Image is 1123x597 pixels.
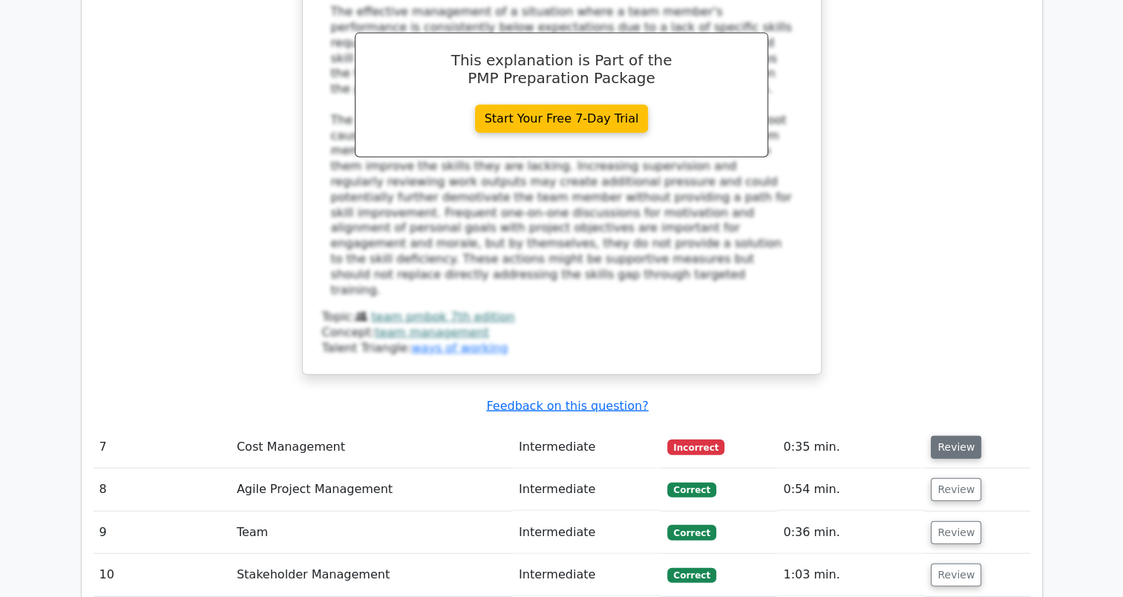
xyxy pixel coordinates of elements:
td: Stakeholder Management [231,554,513,596]
td: Intermediate [513,512,661,554]
td: 10 [94,554,231,596]
div: Talent Triangle: [322,310,802,356]
td: 9 [94,512,231,554]
button: Review [931,564,981,587]
span: Incorrect [667,440,724,454]
a: Feedback on this question? [486,399,648,413]
td: Intermediate [513,469,661,511]
td: 0:35 min. [777,426,925,469]
td: 0:36 min. [777,512,925,554]
td: Intermediate [513,426,661,469]
td: 1:03 min. [777,554,925,596]
a: team management [375,325,489,339]
div: Topic: [322,310,802,325]
span: Correct [667,483,716,497]
span: Correct [667,525,716,540]
td: Team [231,512,513,554]
button: Review [931,521,981,544]
button: Review [931,478,981,501]
a: team pmbok 7th edition [371,310,514,324]
span: Correct [667,568,716,583]
button: Review [931,436,981,459]
a: ways of working [411,341,508,355]
td: 8 [94,469,231,511]
a: Start Your Free 7-Day Trial [475,105,649,133]
td: 0:54 min. [777,469,925,511]
td: Cost Management [231,426,513,469]
td: Agile Project Management [231,469,513,511]
td: Intermediate [513,554,661,596]
div: The effective management of a situation where a team member's performance is consistently below e... [331,4,793,298]
div: Concept: [322,325,802,341]
td: 7 [94,426,231,469]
